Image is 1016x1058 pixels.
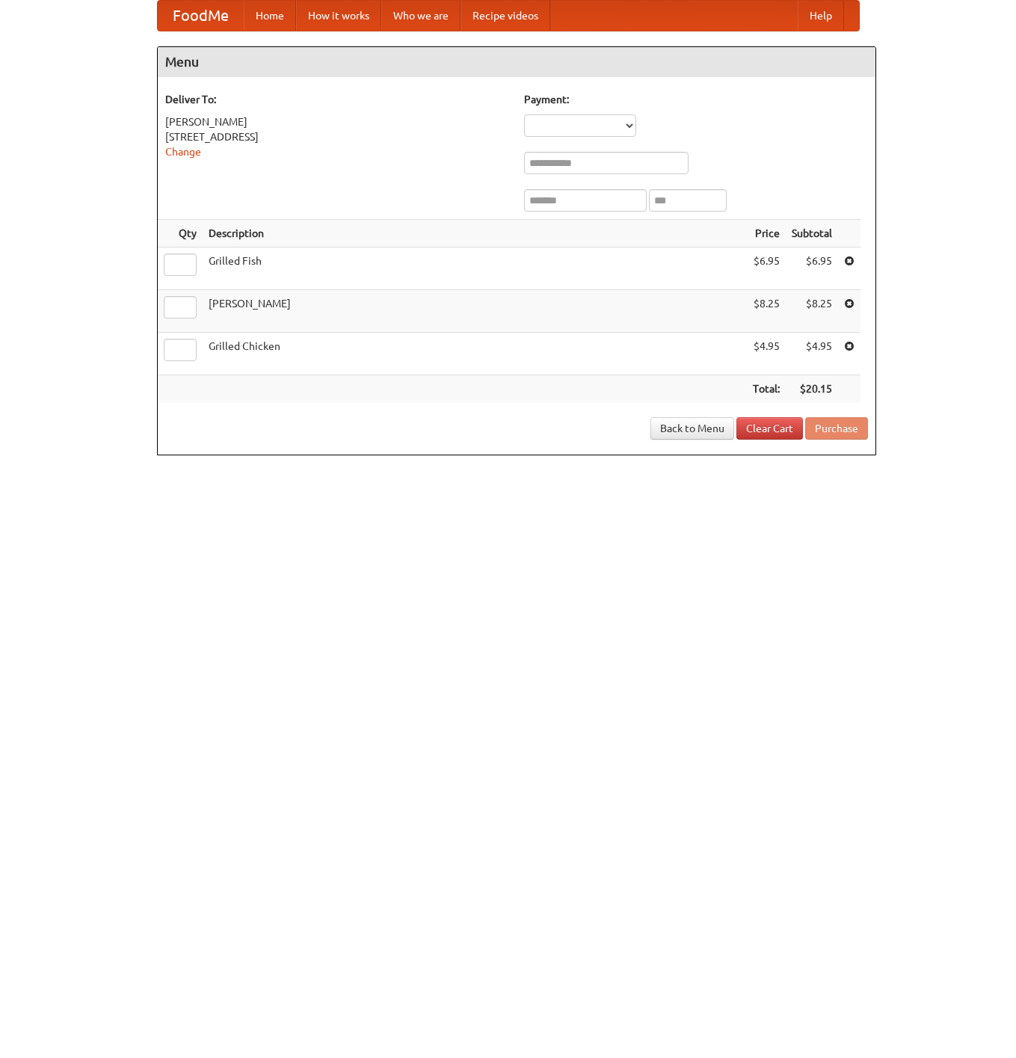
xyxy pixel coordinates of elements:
[461,1,550,31] a: Recipe videos
[736,417,803,440] a: Clear Cart
[805,417,868,440] button: Purchase
[786,247,838,290] td: $6.95
[786,220,838,247] th: Subtotal
[158,220,203,247] th: Qty
[244,1,296,31] a: Home
[747,333,786,375] td: $4.95
[786,333,838,375] td: $4.95
[203,220,747,247] th: Description
[165,129,509,144] div: [STREET_ADDRESS]
[158,47,875,77] h4: Menu
[747,220,786,247] th: Price
[203,247,747,290] td: Grilled Fish
[203,290,747,333] td: [PERSON_NAME]
[524,92,868,107] h5: Payment:
[650,417,734,440] a: Back to Menu
[747,247,786,290] td: $6.95
[747,290,786,333] td: $8.25
[381,1,461,31] a: Who we are
[747,375,786,403] th: Total:
[165,92,509,107] h5: Deliver To:
[798,1,844,31] a: Help
[165,146,201,158] a: Change
[786,375,838,403] th: $20.15
[158,1,244,31] a: FoodMe
[786,290,838,333] td: $8.25
[296,1,381,31] a: How it works
[165,114,509,129] div: [PERSON_NAME]
[203,333,747,375] td: Grilled Chicken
